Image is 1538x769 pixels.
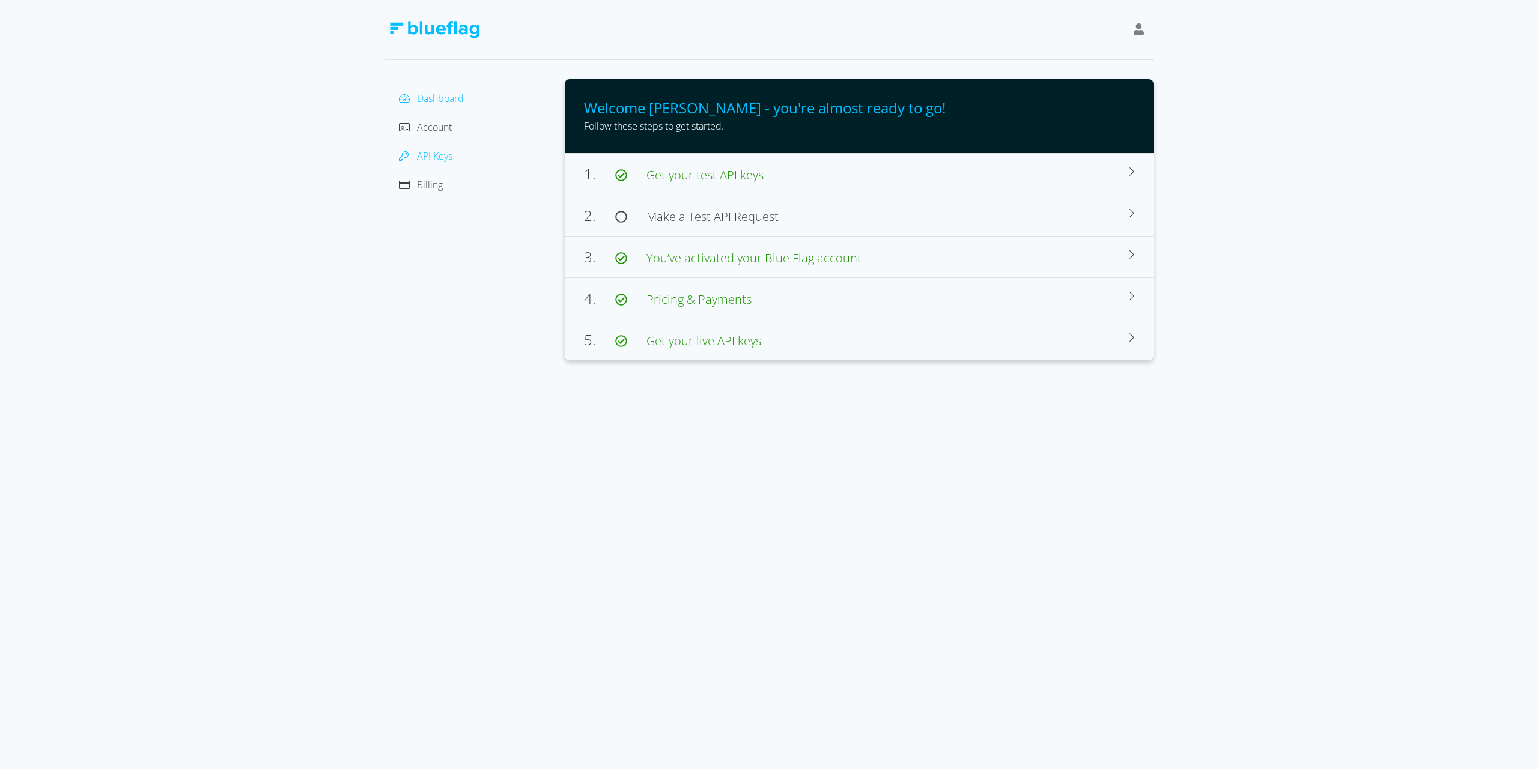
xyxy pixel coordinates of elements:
[584,98,946,118] span: Welcome [PERSON_NAME] - you're almost ready to go!
[389,21,479,38] img: Blue Flag Logo
[399,178,443,191] a: Billing
[417,178,443,191] span: Billing
[584,119,724,133] span: Follow these steps to get started.
[417,149,452,163] span: API Keys
[646,291,752,307] span: Pricing & Payments
[399,121,452,134] a: Account
[646,167,764,183] span: Get your test API keys
[399,149,452,163] a: API Keys
[584,330,615,349] span: 5.
[584,205,615,225] span: 2.
[584,164,615,184] span: 1.
[399,92,464,105] a: Dashboard
[646,250,862,266] span: You’ve activated your Blue Flag account
[584,247,615,267] span: 3.
[646,333,761,349] span: Get your live API keys
[584,288,615,308] span: 4.
[417,92,464,105] span: Dashboard
[417,121,452,134] span: Account
[646,208,779,225] span: Make a Test API Request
